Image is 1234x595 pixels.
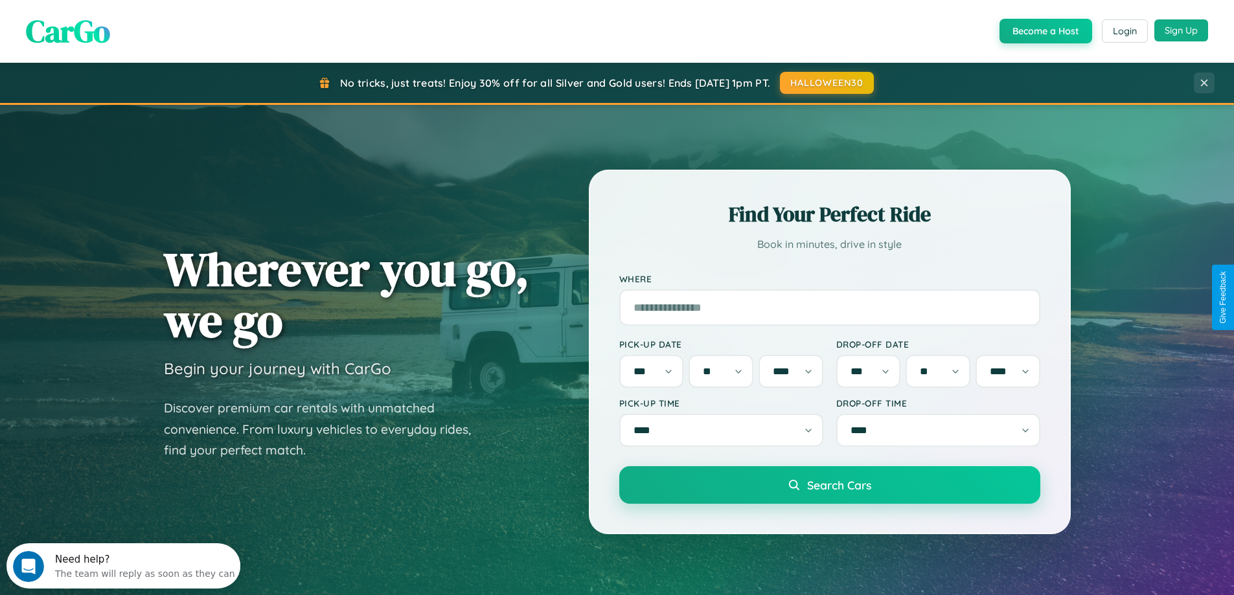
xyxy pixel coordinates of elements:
[164,359,391,378] h3: Begin your journey with CarGo
[1000,19,1092,43] button: Become a Host
[6,543,240,589] iframe: Intercom live chat discovery launcher
[49,11,229,21] div: Need help?
[619,466,1040,504] button: Search Cars
[619,273,1040,284] label: Where
[1218,271,1228,324] div: Give Feedback
[619,339,823,350] label: Pick-up Date
[164,243,529,346] h1: Wherever you go, we go
[836,339,1040,350] label: Drop-off Date
[49,21,229,35] div: The team will reply as soon as they can
[1102,19,1148,43] button: Login
[1154,19,1208,41] button: Sign Up
[807,478,871,492] span: Search Cars
[780,72,874,94] button: HALLOWEEN30
[619,398,823,409] label: Pick-up Time
[836,398,1040,409] label: Drop-off Time
[619,235,1040,254] p: Book in minutes, drive in style
[164,398,488,461] p: Discover premium car rentals with unmatched convenience. From luxury vehicles to everyday rides, ...
[340,76,770,89] span: No tricks, just treats! Enjoy 30% off for all Silver and Gold users! Ends [DATE] 1pm PT.
[26,10,110,52] span: CarGo
[5,5,241,41] div: Open Intercom Messenger
[619,200,1040,229] h2: Find Your Perfect Ride
[13,551,44,582] iframe: Intercom live chat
